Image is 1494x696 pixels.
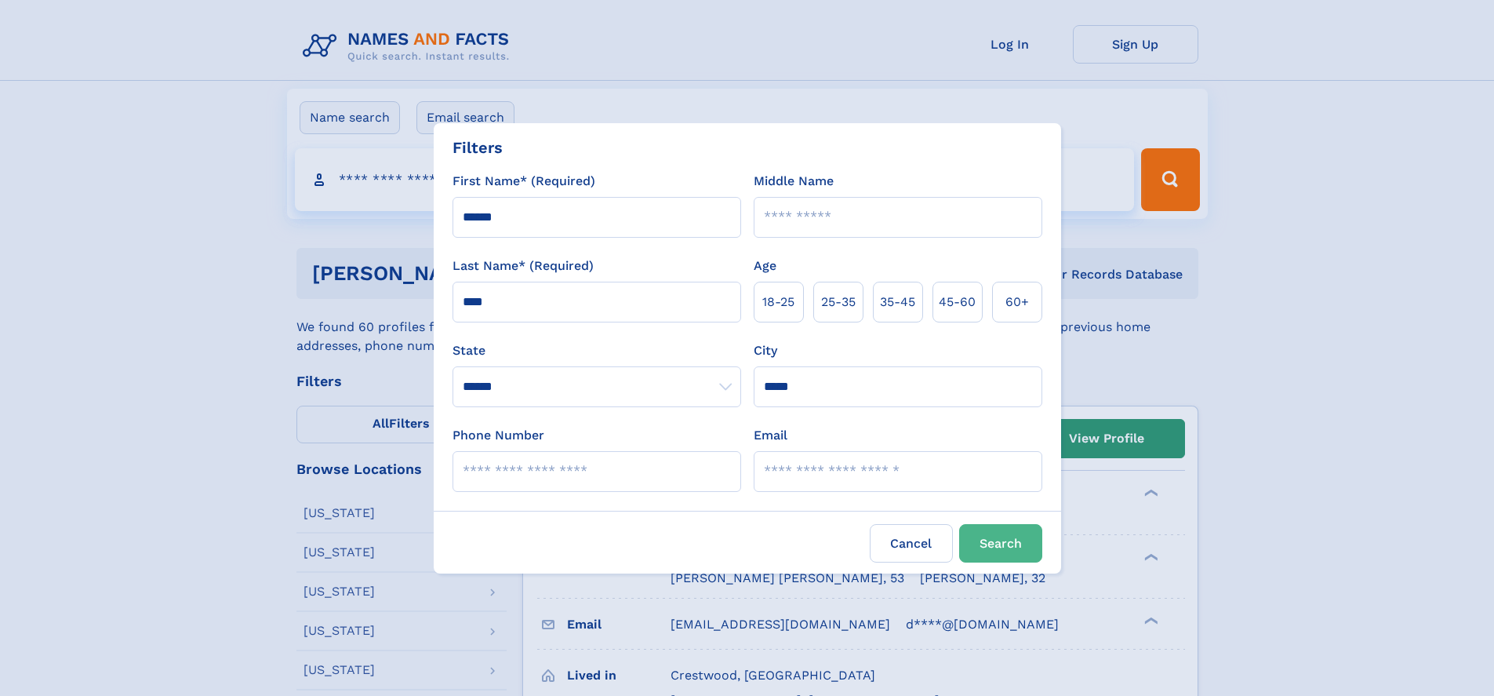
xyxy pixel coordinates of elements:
[754,172,834,191] label: Middle Name
[453,172,595,191] label: First Name* (Required)
[453,426,544,445] label: Phone Number
[1005,293,1029,312] span: 60+
[870,524,953,563] label: Cancel
[453,341,741,360] label: State
[959,524,1042,563] button: Search
[754,341,777,360] label: City
[939,293,976,312] span: 45‑60
[880,293,915,312] span: 35‑45
[754,257,776,275] label: Age
[762,293,794,312] span: 18‑25
[453,136,503,159] div: Filters
[754,426,787,445] label: Email
[821,293,856,312] span: 25‑35
[453,257,594,275] label: Last Name* (Required)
